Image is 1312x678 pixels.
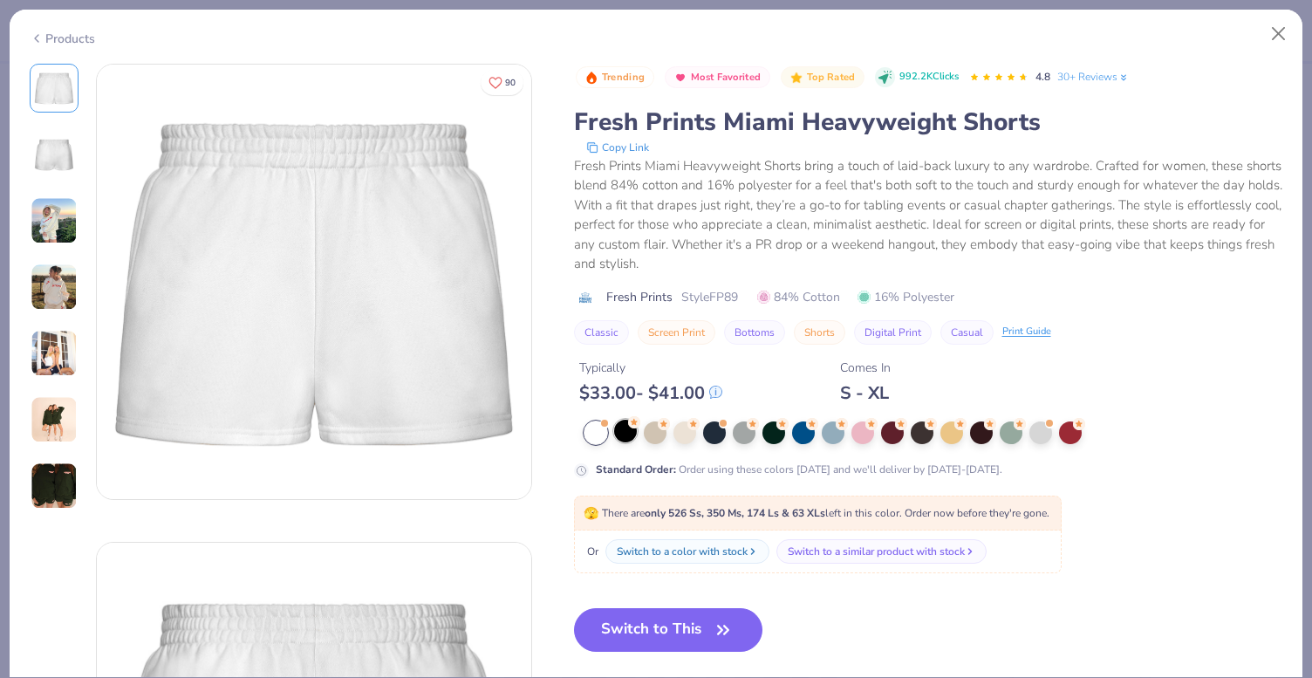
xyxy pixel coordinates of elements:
[31,396,78,443] img: User generated content
[574,608,763,652] button: Switch to This
[724,320,785,345] button: Bottoms
[574,291,598,305] img: brand logo
[854,320,932,345] button: Digital Print
[602,72,645,82] span: Trending
[1057,69,1130,85] a: 30+ Reviews
[30,30,95,48] div: Products
[574,106,1283,139] div: Fresh Prints Miami Heavyweight Shorts
[596,462,1002,477] div: Order using these colors [DATE] and we'll deliver by [DATE]-[DATE].
[789,71,803,85] img: Top Rated sort
[481,70,523,95] button: Like
[97,65,531,499] img: Front
[645,506,825,520] strong: only 526 Ss, 350 Ms, 174 Ls & 63 XLs
[969,64,1028,92] div: 4.8 Stars
[584,544,598,559] span: Or
[606,288,673,306] span: Fresh Prints
[579,359,722,377] div: Typically
[638,320,715,345] button: Screen Print
[31,330,78,377] img: User generated content
[1262,17,1295,51] button: Close
[33,67,75,109] img: Front
[31,462,78,510] img: User generated content
[605,539,769,564] button: Switch to a color with stock
[505,79,516,87] span: 90
[596,462,676,476] strong: Standard Order :
[691,72,761,82] span: Most Favorited
[31,197,78,244] img: User generated content
[776,539,987,564] button: Switch to a similar product with stock
[579,382,722,404] div: $ 33.00 - $ 41.00
[33,134,75,175] img: Back
[584,505,598,522] span: 🫣
[574,320,629,345] button: Classic
[899,70,959,85] span: 992.2K Clicks
[31,264,78,311] img: User generated content
[757,288,840,306] span: 84% Cotton
[576,66,654,89] button: Badge Button
[940,320,994,345] button: Casual
[781,66,864,89] button: Badge Button
[681,288,738,306] span: Style FP89
[1035,70,1050,84] span: 4.8
[581,139,654,156] button: copy to clipboard
[673,71,687,85] img: Most Favorited sort
[840,382,891,404] div: S - XL
[584,71,598,85] img: Trending sort
[788,544,965,559] div: Switch to a similar product with stock
[574,156,1283,274] div: Fresh Prints Miami Heavyweight Shorts bring a touch of laid-back luxury to any wardrobe. Crafted ...
[665,66,770,89] button: Badge Button
[1002,325,1051,339] div: Print Guide
[794,320,845,345] button: Shorts
[840,359,891,377] div: Comes In
[617,544,748,559] div: Switch to a color with stock
[584,506,1049,520] span: There are left in this color. Order now before they're gone.
[858,288,954,306] span: 16% Polyester
[807,72,856,82] span: Top Rated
